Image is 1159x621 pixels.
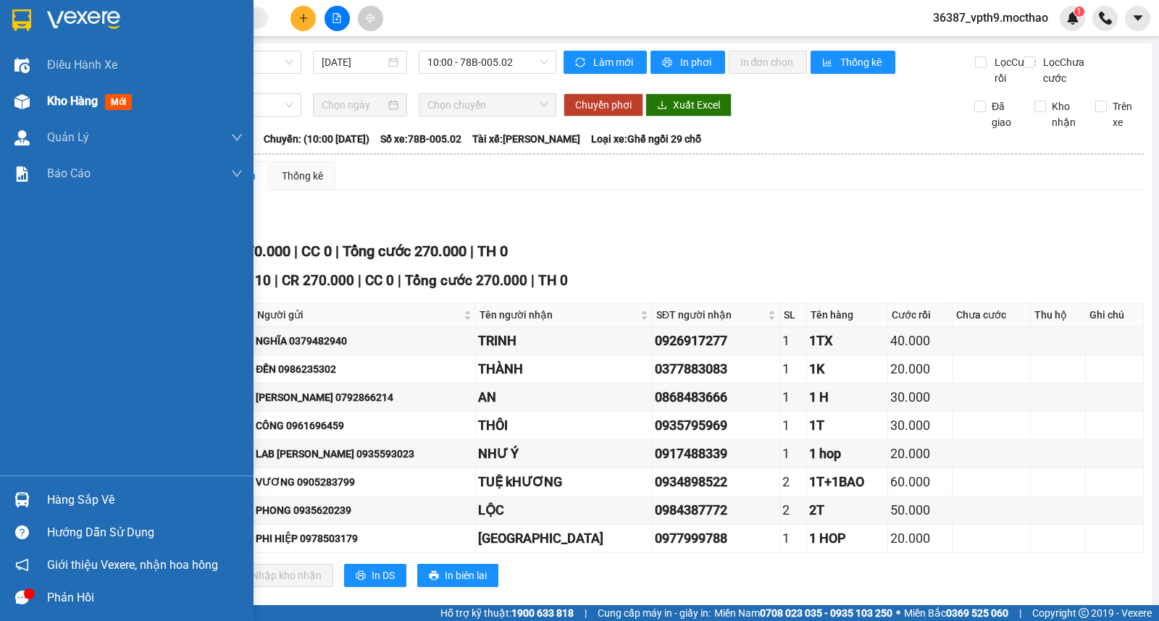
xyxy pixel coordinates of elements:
[47,164,91,182] span: Báo cáo
[231,168,243,179] span: down
[470,242,474,260] span: |
[840,54,884,70] span: Thống kê
[653,355,780,384] td: 0377883083
[655,528,777,549] div: 0977999788
[809,359,886,379] div: 1K
[673,97,720,113] span: Xuất Excel
[1131,12,1145,25] span: caret-down
[256,474,472,490] div: VƯƠNG 0905283799
[256,418,472,434] div: CÔNG 0961696459
[1066,12,1079,25] img: icon-new-feature
[476,384,653,412] td: AN
[224,564,333,587] button: downloadNhập kho nhận
[655,444,777,464] div: 0917488339
[478,444,650,464] div: NHƯ Ý
[356,570,366,582] span: printer
[440,605,574,621] span: Hỗ trợ kỹ thuật:
[478,387,650,407] div: AN
[807,303,889,327] th: Tên hàng
[946,607,1008,619] strong: 0369 525 060
[714,605,892,621] span: Miền Nam
[655,500,777,520] div: 0984387772
[1107,98,1145,130] span: Trên xe
[358,272,361,289] span: |
[1099,12,1112,25] img: phone-icon
[904,605,1008,621] span: Miền Bắc
[782,472,804,492] div: 2
[322,97,386,113] input: Chọn ngày
[989,54,1038,86] span: Lọc Cước rồi
[301,242,332,260] span: CC 0
[445,567,487,583] span: In biên lai
[14,94,30,109] img: warehouse-icon
[47,489,243,511] div: Hàng sắp về
[332,13,342,23] span: file-add
[653,412,780,440] td: 0935795969
[298,13,309,23] span: plus
[780,303,807,327] th: SL
[256,389,472,405] div: [PERSON_NAME] 0792866214
[427,94,547,116] span: Chọn chuyến
[478,528,650,549] div: [GEOGRAPHIC_DATA]
[256,531,472,546] div: PHI HIỆP 0978503179
[105,94,132,110] span: mới
[47,522,243,544] div: Hướng dẫn sử dụng
[782,444,804,464] div: 1
[538,272,568,289] span: TH 0
[653,497,780,525] td: 0984387772
[511,607,574,619] strong: 1900 633 818
[14,166,30,182] img: solution-icon
[1079,608,1089,618] span: copyright
[380,131,461,147] span: Số xe: 78B-005.02
[1031,303,1086,327] th: Thu hộ
[890,331,949,351] div: 40.000
[343,242,466,260] span: Tổng cước 270.000
[14,58,30,73] img: warehouse-icon
[235,272,271,289] span: SL 10
[653,468,780,497] td: 0934898522
[335,242,339,260] span: |
[645,93,732,117] button: downloadXuất Excel
[655,415,777,436] div: 0935795969
[15,591,29,604] span: message
[822,57,834,69] span: bar-chart
[325,6,350,31] button: file-add
[478,331,650,351] div: TRINH
[14,492,30,507] img: warehouse-icon
[809,500,886,520] div: 2T
[575,57,587,69] span: sync
[653,327,780,355] td: 0926917277
[1125,6,1150,31] button: caret-down
[358,6,383,31] button: aim
[890,528,949,549] div: 20.000
[782,387,804,407] div: 1
[372,567,395,583] span: In DS
[890,359,949,379] div: 20.000
[478,472,650,492] div: TUỆ kHƯƠNG
[809,528,886,549] div: 1 HOP
[921,9,1060,27] span: 36387_vpth9.mocthao
[478,359,650,379] div: THÀNH
[47,587,243,609] div: Phản hồi
[256,361,472,377] div: ĐẾN 0986235302
[477,242,508,260] span: TH 0
[476,355,653,384] td: THÀNH
[657,100,667,111] span: download
[811,51,895,74] button: bar-chartThống kê
[256,333,472,349] div: NGHĨA 0379482940
[1074,7,1084,17] sup: 1
[656,307,765,323] span: SĐT người nhận
[476,497,653,525] td: LỘC
[655,331,777,351] div: 0926917277
[890,444,949,464] div: 20.000
[476,440,653,468] td: NHƯ Ý
[417,564,498,587] button: printerIn biên lai
[564,51,647,74] button: syncLàm mới
[365,272,394,289] span: CC 0
[429,570,439,582] span: printer
[760,607,892,619] strong: 0708 023 035 - 0935 103 250
[655,359,777,379] div: 0377883083
[231,132,243,143] span: down
[655,472,777,492] div: 0934898522
[15,558,29,572] span: notification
